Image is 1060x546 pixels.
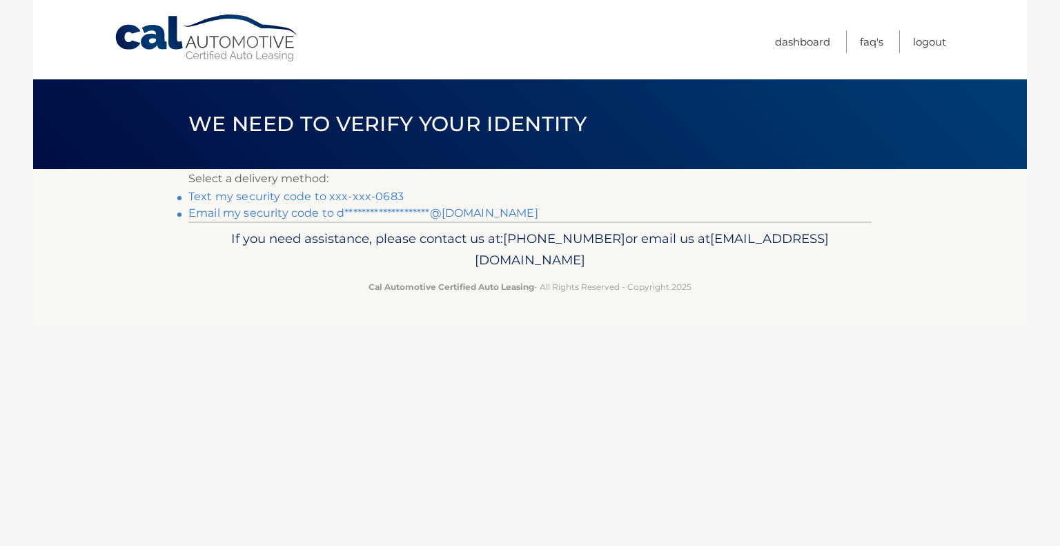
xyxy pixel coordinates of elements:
[188,111,587,137] span: We need to verify your identity
[197,228,863,272] p: If you need assistance, please contact us at: or email us at
[114,14,300,63] a: Cal Automotive
[913,30,946,53] a: Logout
[369,282,534,292] strong: Cal Automotive Certified Auto Leasing
[503,231,625,246] span: [PHONE_NUMBER]
[860,30,883,53] a: FAQ's
[197,280,863,294] p: - All Rights Reserved - Copyright 2025
[188,190,404,203] a: Text my security code to xxx-xxx-0683
[188,169,872,188] p: Select a delivery method:
[775,30,830,53] a: Dashboard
